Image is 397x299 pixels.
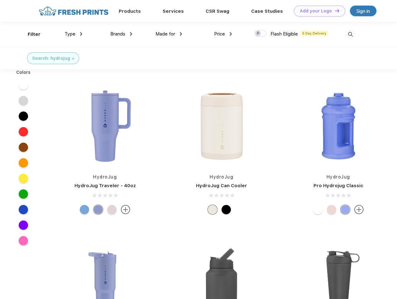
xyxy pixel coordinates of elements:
img: more.svg [121,205,130,214]
img: fo%20logo%202.webp [37,6,110,17]
div: Search: hydrojug [32,55,70,62]
img: DT [335,9,339,12]
div: Pink Sand [107,205,117,214]
span: Brands [110,31,125,37]
div: Hyper Blue [341,205,350,214]
img: dropdown.png [180,32,182,36]
img: filter_cancel.svg [72,58,74,60]
div: Pink Sand [327,205,336,214]
img: more.svg [354,205,364,214]
img: dropdown.png [230,32,232,36]
img: func=resize&h=266 [64,85,146,168]
div: Filter [28,31,41,38]
span: Flash Eligible [270,31,298,37]
span: Price [214,31,225,37]
img: dropdown.png [80,32,82,36]
div: Cream [208,205,217,214]
a: HydroJug [93,174,117,179]
a: Pro Hydrojug Classic [313,183,363,188]
span: 5 Day Delivery [300,31,328,36]
img: desktop_search.svg [345,29,356,40]
div: Colors [12,69,36,76]
a: HydroJug [210,174,233,179]
div: Riptide [80,205,89,214]
a: Sign in [350,6,376,16]
div: White [313,205,323,214]
a: HydroJug [327,174,350,179]
div: Peri [93,205,103,214]
a: HydroJug Traveler - 40oz [74,183,136,188]
span: Type [65,31,75,37]
span: Made for [155,31,175,37]
div: Sign in [356,7,370,15]
div: Black [222,205,231,214]
img: dropdown.png [130,32,132,36]
img: func=resize&h=266 [180,85,263,168]
div: Add your Logo [300,8,332,14]
a: HydroJug Can Cooler [196,183,247,188]
a: Products [119,8,141,14]
img: func=resize&h=266 [297,85,380,168]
